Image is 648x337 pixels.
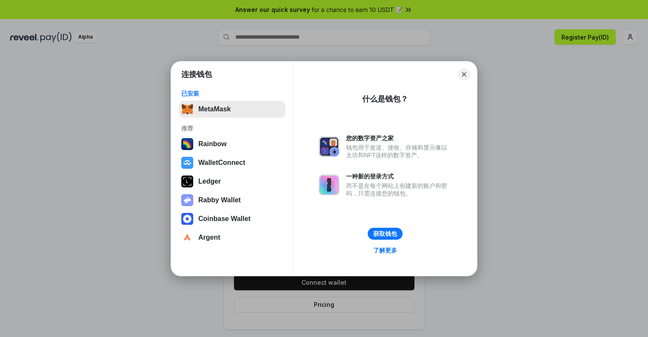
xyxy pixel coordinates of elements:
img: svg+xml,%3Csvg%20xmlns%3D%22http%3A%2F%2Fwww.w3.org%2F2000%2Fsvg%22%20width%3D%2228%22%20height%3... [181,176,193,187]
div: WalletConnect [198,159,245,167]
button: Rabby Wallet [179,192,285,209]
div: 推荐 [181,125,283,132]
button: Argent [179,229,285,246]
div: Ledger [198,178,221,185]
div: Rabby Wallet [198,196,241,204]
button: 获取钱包 [368,228,403,240]
button: Rainbow [179,136,285,153]
div: 钱包用于发送、接收、存储和显示像以太坊和NFT这样的数字资产。 [346,144,451,159]
img: svg+xml,%3Csvg%20xmlns%3D%22http%3A%2F%2Fwww.w3.org%2F2000%2Fsvg%22%20fill%3D%22none%22%20viewBox... [181,194,193,206]
img: svg+xml,%3Csvg%20xmlns%3D%22http%3A%2F%2Fwww.w3.org%2F2000%2Fsvg%22%20fill%3D%22none%22%20viewBox... [319,175,339,195]
button: Coinbase Wallet [179,210,285,227]
div: 获取钱包 [373,230,397,238]
a: 了解更多 [368,245,402,256]
img: svg+xml,%3Csvg%20width%3D%22120%22%20height%3D%22120%22%20viewBox%3D%220%200%20120%20120%22%20fil... [181,138,193,150]
div: 一种新的登录方式 [346,173,451,180]
button: Close [458,68,470,80]
button: WalletConnect [179,154,285,171]
img: svg+xml,%3Csvg%20width%3D%2228%22%20height%3D%2228%22%20viewBox%3D%220%200%2028%2028%22%20fill%3D... [181,232,193,244]
div: 而不是在每个网站上创建新的账户和密码，只需连接您的钱包。 [346,182,451,197]
div: 已安装 [181,90,283,97]
div: 什么是钱包？ [362,94,408,104]
div: Rainbow [198,140,227,148]
img: svg+xml,%3Csvg%20xmlns%3D%22http%3A%2F%2Fwww.w3.org%2F2000%2Fsvg%22%20fill%3D%22none%22%20viewBox... [319,136,339,157]
img: svg+xml,%3Csvg%20width%3D%2228%22%20height%3D%2228%22%20viewBox%3D%220%200%2028%2028%22%20fill%3D... [181,157,193,169]
button: Ledger [179,173,285,190]
img: svg+xml,%3Csvg%20width%3D%2228%22%20height%3D%2228%22%20viewBox%3D%220%200%2028%2028%22%20fill%3D... [181,213,193,225]
div: 您的数字资产之家 [346,134,451,142]
img: svg+xml,%3Csvg%20fill%3D%22none%22%20height%3D%2233%22%20viewBox%3D%220%200%2035%2033%22%20width%... [181,103,193,115]
button: MetaMask [179,101,285,118]
div: Argent [198,234,220,241]
div: MetaMask [198,105,231,113]
div: 了解更多 [373,246,397,254]
div: Coinbase Wallet [198,215,251,223]
h1: 连接钱包 [181,69,212,79]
